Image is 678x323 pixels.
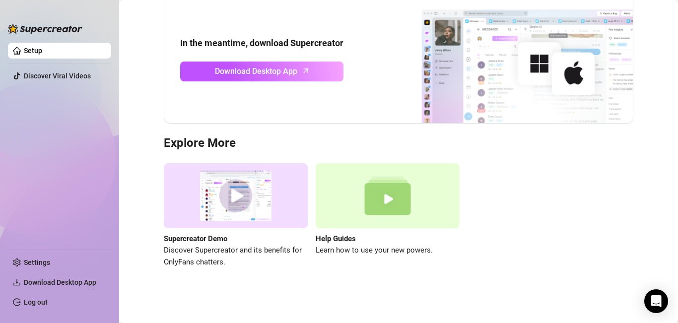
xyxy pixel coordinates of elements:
img: help guides [316,163,460,228]
span: Download Desktop App [215,65,297,77]
h3: Explore More [164,135,633,151]
a: Help GuidesLearn how to use your new powers. [316,163,460,268]
div: Open Intercom Messenger [644,289,668,313]
a: Discover Viral Videos [24,72,91,80]
img: logo-BBDzfeDw.svg [8,24,82,34]
strong: In the meantime, download Supercreator [180,38,343,48]
a: Log out [24,298,48,306]
img: supercreator demo [164,163,308,228]
a: Settings [24,258,50,266]
a: Setup [24,47,42,55]
span: download [13,278,21,286]
span: Discover Supercreator and its benefits for OnlyFans chatters. [164,245,308,268]
span: Download Desktop App [24,278,96,286]
strong: Help Guides [316,234,356,243]
a: Download Desktop Apparrow-up [180,62,343,81]
span: Learn how to use your new powers. [316,245,460,257]
strong: Supercreator Demo [164,234,227,243]
span: arrow-up [300,65,312,76]
a: Supercreator DemoDiscover Supercreator and its benefits for OnlyFans chatters. [164,163,308,268]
